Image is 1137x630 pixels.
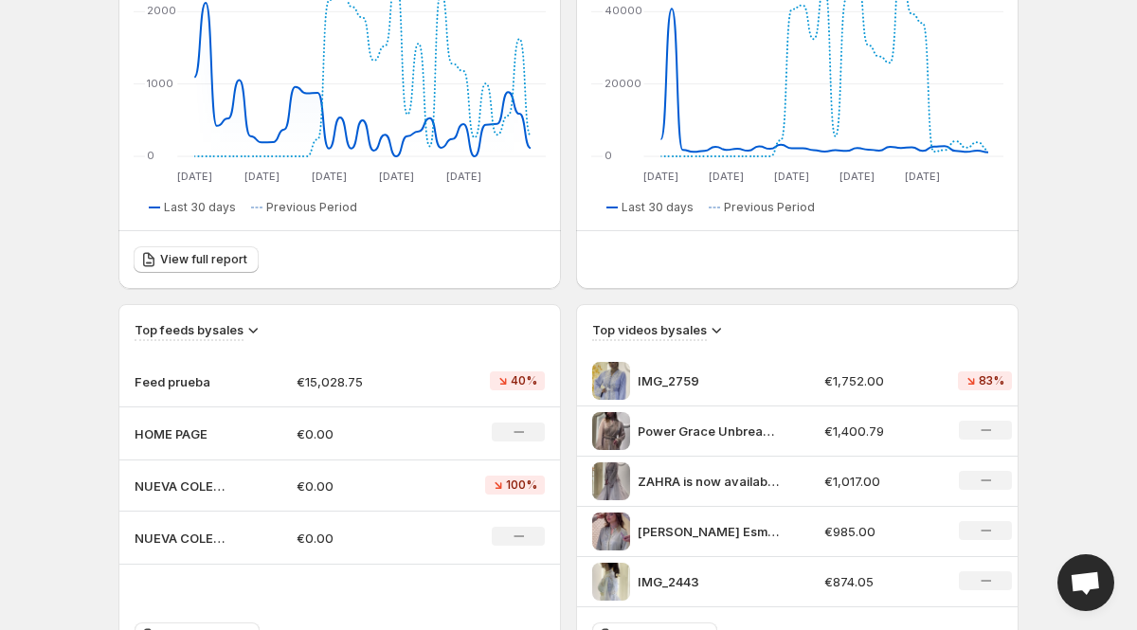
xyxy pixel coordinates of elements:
p: NUEVA COLECCION [135,477,229,495]
span: Previous Period [266,200,357,215]
p: IMG_2759 [638,371,780,390]
text: [DATE] [709,170,744,183]
text: [DATE] [379,170,414,183]
p: IMG_2443 [638,572,780,591]
p: €985.00 [824,522,936,541]
h3: Top videos by sales [592,320,707,339]
p: €1,400.79 [824,422,936,441]
p: HOME PAGE [135,424,229,443]
p: €1,752.00 [824,371,936,390]
text: 2000 [147,4,176,17]
img: Power Grace Unbreakable Every detail an armor of light Lumara where elegance becomes art [592,412,630,450]
img: IMG_2443 [592,563,630,601]
a: Open chat [1057,554,1114,611]
p: €874.05 [824,572,936,591]
p: €15,028.75 [297,372,428,391]
text: 20000 [605,77,641,90]
text: 1000 [147,77,173,90]
span: View full report [160,252,247,267]
text: 40000 [605,4,642,17]
span: Previous Period [724,200,815,215]
text: [DATE] [905,170,940,183]
p: Power Grace Unbreakable Every detail an armor of light Lumara where elegance becomes art [638,422,780,441]
p: €0.00 [297,529,428,548]
text: [DATE] [446,170,481,183]
span: Last 30 days [164,200,236,215]
text: [DATE] [839,170,875,183]
p: NUEVA COLECCION [135,529,229,548]
text: 0 [147,149,154,162]
img: Pearl Green Esme - Lumara Collection caftan caftanstyle caftanmarocain caftandumaroc kaftan morocco [592,513,630,550]
p: €0.00 [297,477,428,495]
img: IMG_2759 [592,362,630,400]
p: Feed prueba [135,372,229,391]
h3: Top feeds by sales [135,320,244,339]
span: 100% [506,477,537,493]
a: View full report [134,246,259,273]
text: [DATE] [312,170,347,183]
span: Last 30 days [622,200,694,215]
span: 40% [511,373,537,388]
span: 83% [979,373,1004,388]
text: [DATE] [774,170,809,183]
p: ZAHRA is now available Architectural cut Embroidery with intention A presence that commands This ... [638,472,780,491]
text: [DATE] [177,170,212,183]
img: ZAHRA is now available Architectural cut Embroidery with intention A presence that commands This ... [592,462,630,500]
text: [DATE] [643,170,678,183]
p: €0.00 [297,424,428,443]
text: [DATE] [244,170,280,183]
p: [PERSON_NAME] Esme - Lumara Collection caftan caftanstyle caftanmarocain caftandumaroc kaftan mor... [638,522,780,541]
p: €1,017.00 [824,472,936,491]
text: 0 [605,149,612,162]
